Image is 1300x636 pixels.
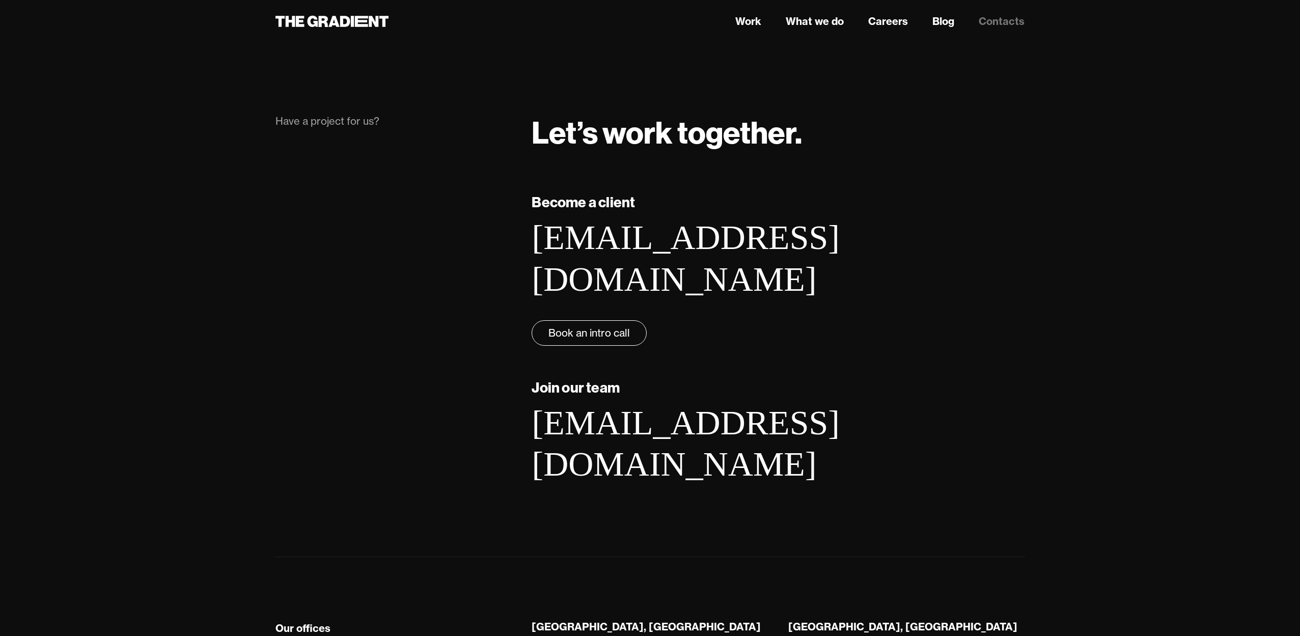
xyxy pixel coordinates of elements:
[275,622,330,635] div: Our offices
[275,114,512,128] div: Have a project for us?
[932,14,954,29] a: Blog
[786,14,844,29] a: What we do
[532,320,647,346] a: Book an intro call
[532,193,635,211] strong: Become a client
[532,218,839,298] a: [EMAIL_ADDRESS][DOMAIN_NAME]‍
[532,113,802,152] strong: Let’s work together.
[788,620,1017,633] strong: [GEOGRAPHIC_DATA], [GEOGRAPHIC_DATA]
[532,403,839,484] a: [EMAIL_ADDRESS][DOMAIN_NAME]
[868,14,908,29] a: Careers
[532,620,768,633] div: [GEOGRAPHIC_DATA], [GEOGRAPHIC_DATA]
[735,14,761,29] a: Work
[979,14,1025,29] a: Contacts
[532,378,620,396] strong: Join our team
